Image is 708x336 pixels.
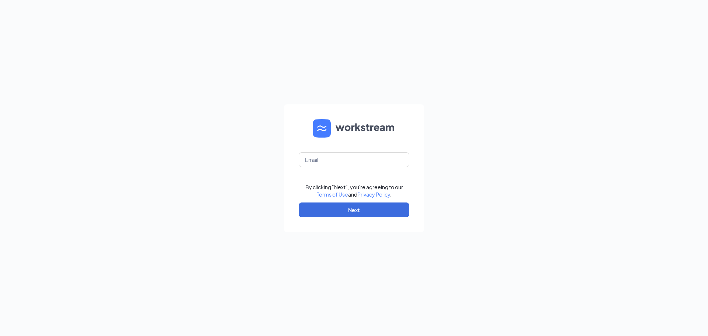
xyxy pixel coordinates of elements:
input: Email [299,152,409,167]
img: WS logo and Workstream text [313,119,395,138]
div: By clicking "Next", you're agreeing to our and . [305,183,403,198]
a: Terms of Use [317,191,348,198]
button: Next [299,202,409,217]
a: Privacy Policy [357,191,390,198]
